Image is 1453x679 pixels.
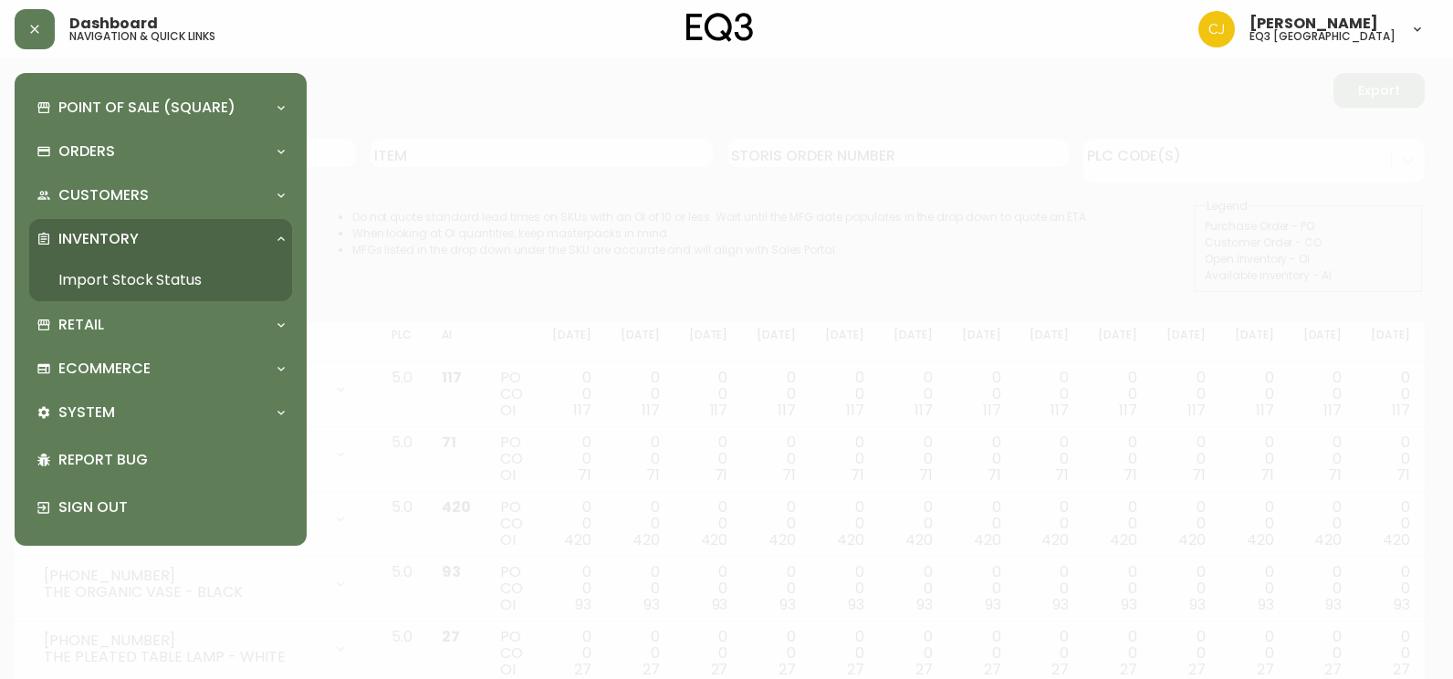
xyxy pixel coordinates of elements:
[58,402,115,423] p: System
[58,98,235,118] p: Point of Sale (Square)
[29,259,292,301] a: Import Stock Status
[58,141,115,162] p: Orders
[29,175,292,215] div: Customers
[29,305,292,345] div: Retail
[58,359,151,379] p: Ecommerce
[58,497,285,517] p: Sign Out
[69,31,215,42] h5: navigation & quick links
[58,185,149,205] p: Customers
[29,436,292,484] div: Report Bug
[29,484,292,531] div: Sign Out
[1198,11,1235,47] img: 7836c8950ad67d536e8437018b5c2533
[1249,16,1378,31] span: [PERSON_NAME]
[1249,31,1396,42] h5: eq3 [GEOGRAPHIC_DATA]
[29,88,292,128] div: Point of Sale (Square)
[29,349,292,389] div: Ecommerce
[686,13,754,42] img: logo
[69,16,158,31] span: Dashboard
[29,392,292,433] div: System
[58,450,285,470] p: Report Bug
[29,131,292,172] div: Orders
[58,229,139,249] p: Inventory
[58,315,104,335] p: Retail
[29,219,292,259] div: Inventory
